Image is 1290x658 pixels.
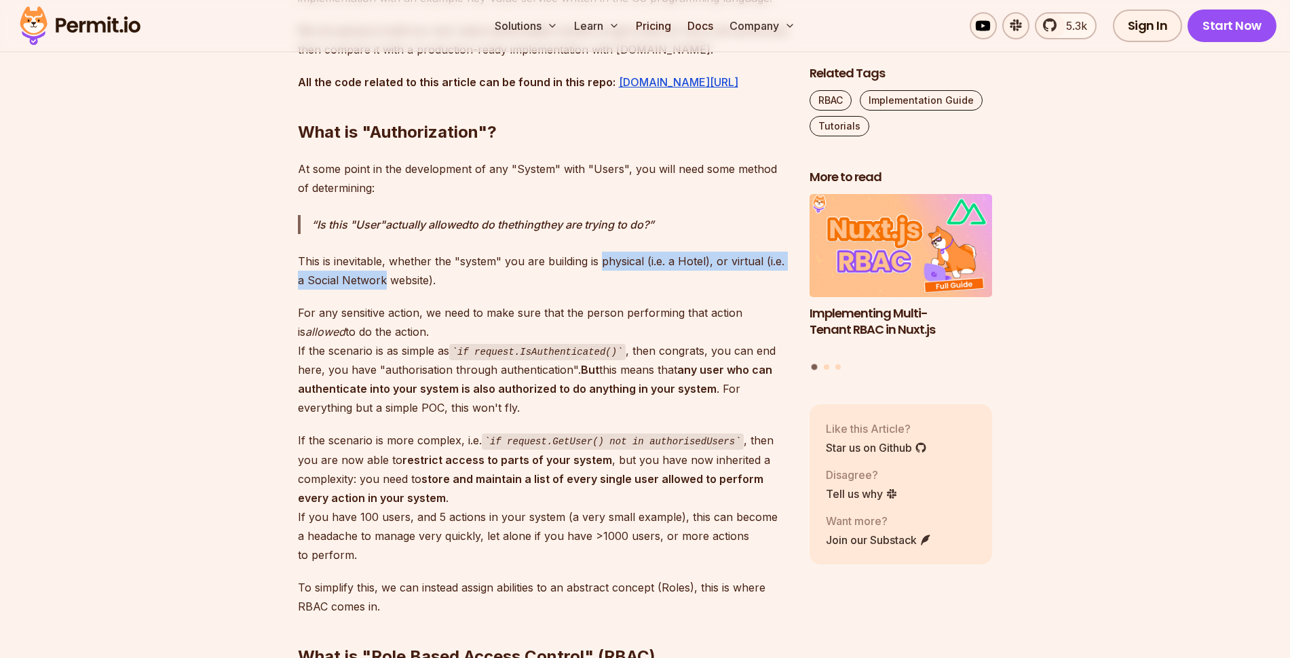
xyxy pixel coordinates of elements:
strong: But [581,363,599,376]
p: Is this "User" to do the they are trying to do? [311,215,788,234]
em: thing [514,218,540,231]
h2: What is "Authorization"? [298,67,788,143]
p: Want more? [826,512,932,528]
a: Implementation Guide [860,90,983,111]
strong: restrict access to parts of your system [402,453,612,467]
a: Join our Substack [826,531,932,547]
code: if request.IsAuthenticated() [449,344,626,360]
p: If the scenario is more complex, i.e. , then you are now able to , but you have now inherited a c... [298,431,788,564]
em: actually [385,218,425,231]
a: Pricing [630,12,677,39]
a: Start Now [1188,9,1276,42]
button: Go to slide 3 [835,364,841,369]
img: Permit logo [14,3,147,49]
h3: Implementing Multi-Tenant RBAC in Nuxt.js [810,305,993,338]
img: Implementing Multi-Tenant RBAC in Nuxt.js [810,194,993,297]
p: Like this Article? [826,420,927,436]
button: Go to slide 1 [812,364,818,370]
a: Docs [682,12,719,39]
p: To simplify this, we can instead assign abilities to an abstract concept (Roles), this is where R... [298,578,788,616]
button: Solutions [489,12,563,39]
a: RBAC [810,90,852,111]
p: This is inevitable, whether the "system" you are building is physical (i.e. a Hotel), or virtual ... [298,252,788,290]
a: [DOMAIN_NAME][URL] [619,75,738,89]
em: allowed [428,218,468,231]
strong: store and maintain a list of every single user allowed to perform every action in your system [298,472,763,505]
div: Posts [810,194,993,372]
button: Go to slide 2 [824,364,829,369]
a: Tutorials [810,116,869,136]
li: 1 of 3 [810,194,993,355]
em: allowed [305,325,345,338]
p: At some point in the development of any "System" with "Users", you will need some method of deter... [298,159,788,197]
h2: Related Tags [810,65,993,82]
span: 5.3k [1058,18,1087,34]
button: Company [724,12,801,39]
a: Tell us why [826,485,898,501]
p: Disagree? [826,466,898,482]
a: Star us on Github [826,439,927,455]
a: Implementing Multi-Tenant RBAC in Nuxt.jsImplementing Multi-Tenant RBAC in Nuxt.js [810,194,993,355]
strong: All the code related to this article can be found in this repo: [298,75,615,89]
h2: More to read [810,169,993,186]
code: if request.GetUser() not in authorisedUsers [482,433,744,450]
a: 5.3k [1035,12,1097,39]
p: For any sensitive action, we need to make sure that the person performing that action is to do th... [298,303,788,418]
a: Sign In [1113,9,1183,42]
button: Learn [569,12,625,39]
